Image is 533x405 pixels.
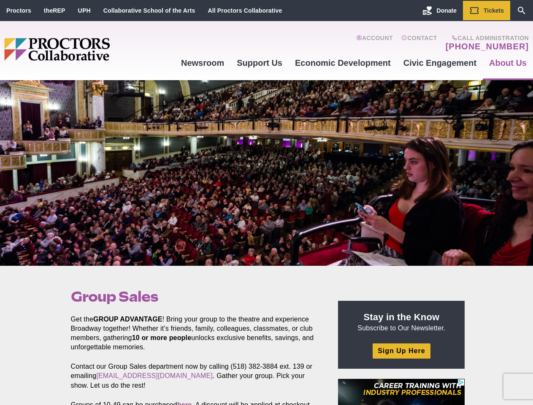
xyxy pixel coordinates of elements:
[484,7,504,14] span: Tickets
[373,343,430,358] a: Sign Up Here
[6,7,31,14] a: Proctors
[71,315,319,352] p: Get the ! Bring your group to the theatre and experience Broadway together! Whether it’s friends,...
[289,51,397,74] a: Economic Development
[175,51,230,74] a: Newsroom
[364,312,440,322] strong: Stay in the Know
[416,1,463,20] a: Donate
[437,7,457,14] span: Donate
[96,372,213,379] a: [EMAIL_ADDRESS][DOMAIN_NAME]
[230,51,289,74] a: Support Us
[443,35,529,41] span: Call Administration
[93,316,162,323] strong: GROUP ADVANTAGE
[510,1,533,20] a: Search
[103,7,195,14] a: Collaborative School of the Arts
[71,289,319,305] h1: Group Sales
[78,7,91,14] a: UPH
[356,35,393,51] a: Account
[483,51,533,74] a: About Us
[208,7,282,14] a: All Proctors Collaborative
[463,1,510,20] a: Tickets
[4,38,175,61] img: Proctors logo
[44,7,65,14] a: theREP
[132,334,192,341] strong: 10 or more people
[71,362,319,390] p: Contact our Group Sales department now by calling (518) 382-3884 ext. 139 or emailing . Gather yo...
[348,311,455,333] p: Subscribe to Our Newsletter.
[401,35,437,51] a: Contact
[446,41,529,51] a: [PHONE_NUMBER]
[397,51,483,74] a: Civic Engagement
